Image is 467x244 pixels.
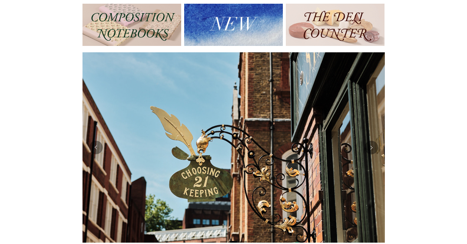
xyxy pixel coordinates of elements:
button: Page 1 [220,241,227,243]
img: New.jpg__PID:f73bdf93-380a-4a35-bcfe-7823039498e1 [184,4,283,46]
img: Copyright Choosing Keeping 20190711 LS Homepage 7.jpg__PID:4c49fdcc-9d5f-40e8-9753-f5038b35abb7 [82,52,385,243]
button: Next [365,141,378,154]
button: Page 2 [230,241,237,243]
img: 202302 Composition ledgers.jpg__PID:69722ee6-fa44-49dd-a067-31375e5d54ec [82,4,181,46]
button: Previous [89,141,103,154]
button: Page 3 [240,241,247,243]
img: The Deli Counter [286,4,385,46]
